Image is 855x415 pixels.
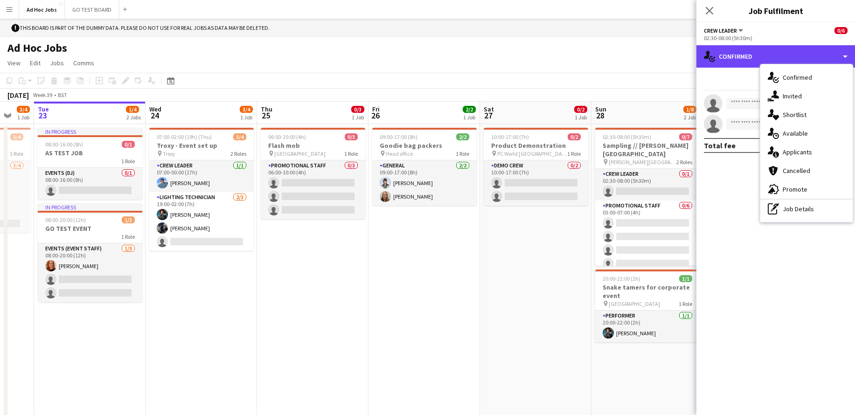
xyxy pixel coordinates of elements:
[684,114,698,121] div: 2 Jobs
[121,158,135,165] span: 1 Role
[7,41,67,55] h1: Ad Hoc Jobs
[595,105,606,113] span: Sun
[261,160,365,219] app-card-role: Promotional Staff0/306:00-10:00 (4h)
[595,128,700,266] app-job-card: 02:30-08:00 (5h30m)0/7Sampling // [PERSON_NAME][GEOGRAPHIC_DATA] [PERSON_NAME][GEOGRAPHIC_DATA]2 ...
[344,150,358,157] span: 1 Role
[10,150,23,157] span: 1 Role
[38,105,49,113] span: Tue
[484,160,588,206] app-card-role: Demo crew0/210:00-17:00 (7h)
[19,0,65,19] button: Ad Hoc Jobs
[46,57,68,69] a: Jobs
[261,105,272,113] span: Thu
[484,105,494,113] span: Sat
[268,133,306,140] span: 06:00-10:00 (4h)
[38,168,142,200] app-card-role: Events (DJ)0/108:00-16:00 (8h)
[783,166,810,175] span: Cancelled
[121,233,135,240] span: 1 Role
[568,133,581,140] span: 0/2
[574,106,587,113] span: 0/2
[497,150,567,157] span: PC World [GEOGRAPHIC_DATA]
[603,133,651,140] span: 02:30-08:00 (5h30m)
[567,150,581,157] span: 1 Role
[7,59,21,67] span: View
[609,300,660,307] span: [GEOGRAPHIC_DATA]
[7,90,29,100] div: [DATE]
[595,141,700,158] h3: Sampling // [PERSON_NAME][GEOGRAPHIC_DATA]
[595,169,700,201] app-card-role: Crew Leader0/102:30-08:00 (5h30m)
[65,0,119,19] button: GO TEST BOARD
[456,133,469,140] span: 2/2
[380,133,417,140] span: 09:00-17:00 (8h)
[372,128,477,206] app-job-card: 09:00-17:00 (8h)2/2Goodie bag packers Head office1 RoleGeneral2/209:00-17:00 (8h)[PERSON_NAME][PE...
[30,59,41,67] span: Edit
[11,24,20,32] span: !
[261,128,365,219] app-job-card: 06:00-10:00 (4h)0/3Flash mob [GEOGRAPHIC_DATA]1 RolePromotional Staff0/306:00-10:00 (4h)
[261,141,365,150] h3: Flash mob
[73,59,94,67] span: Comms
[595,201,700,300] app-card-role: Promotional Staff0/603:00-07:00 (4h)
[783,92,802,100] span: Invited
[696,45,855,68] div: Confirmed
[230,150,246,157] span: 2 Roles
[575,114,587,121] div: 1 Job
[149,192,254,251] app-card-role: Lighting technician2/319:00-02:00 (7h)[PERSON_NAME][PERSON_NAME]
[609,159,676,166] span: [PERSON_NAME][GEOGRAPHIC_DATA]
[760,200,853,218] div: Job Details
[783,73,812,82] span: Confirmed
[148,110,161,121] span: 24
[240,106,253,113] span: 3/4
[149,160,254,192] app-card-role: Crew Leader1/107:00-00:00 (17h)[PERSON_NAME]
[372,105,380,113] span: Fri
[484,141,588,150] h3: Product Demonstration
[463,114,475,121] div: 1 Job
[10,133,23,140] span: 3/4
[126,106,139,113] span: 1/4
[676,159,692,166] span: 2 Roles
[38,128,142,200] div: In progress08:00-16:00 (8h)0/1AS TEST JOB1 RoleEvents (DJ)0/108:00-16:00 (8h)
[38,203,142,211] div: In progress
[126,114,141,121] div: 2 Jobs
[233,133,246,140] span: 3/4
[704,27,737,34] span: Crew Leader
[594,110,606,121] span: 28
[834,27,848,34] span: 0/6
[463,106,476,113] span: 2/2
[484,128,588,206] app-job-card: 10:00-17:00 (7h)0/2Product Demonstration PC World [GEOGRAPHIC_DATA]1 RoleDemo crew0/210:00-17:00 ...
[491,133,529,140] span: 10:00-17:00 (7h)
[345,133,358,140] span: 0/3
[38,203,142,302] app-job-card: In progress08:00-20:00 (12h)1/3GO TEST EVENT1 RoleEvents (Event Staff)1/308:00-20:00 (12h)[PERSON...
[274,150,326,157] span: [GEOGRAPHIC_DATA]
[149,128,254,251] app-job-card: 07:00-02:00 (19h) (Thu)3/4Troxy - Event set up Troxy2 RolesCrew Leader1/107:00-00:00 (17h)[PERSON...
[386,150,413,157] span: Head office
[45,141,83,148] span: 08:00-16:00 (8h)
[240,114,252,121] div: 1 Job
[595,283,700,300] h3: Snake tamers for corporate event
[679,275,692,282] span: 1/1
[351,106,364,113] span: 0/3
[683,106,696,113] span: 1/8
[696,5,855,17] h3: Job Fulfilment
[704,141,736,150] div: Total fee
[149,141,254,150] h3: Troxy - Event set up
[17,114,29,121] div: 1 Job
[783,129,808,138] span: Available
[38,243,142,302] app-card-role: Events (Event Staff)1/308:00-20:00 (12h)[PERSON_NAME]
[595,270,700,342] div: 20:00-22:00 (2h)1/1Snake tamers for corporate event [GEOGRAPHIC_DATA]1 RolePerformer1/120:00-22:0...
[704,27,744,34] button: Crew Leader
[679,133,692,140] span: 0/7
[58,91,67,98] div: BST
[783,111,806,119] span: Shortlist
[456,150,469,157] span: 1 Role
[371,110,380,121] span: 26
[26,57,44,69] a: Edit
[482,110,494,121] span: 27
[679,300,692,307] span: 1 Role
[372,141,477,150] h3: Goodie bag packers
[783,148,812,156] span: Applicants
